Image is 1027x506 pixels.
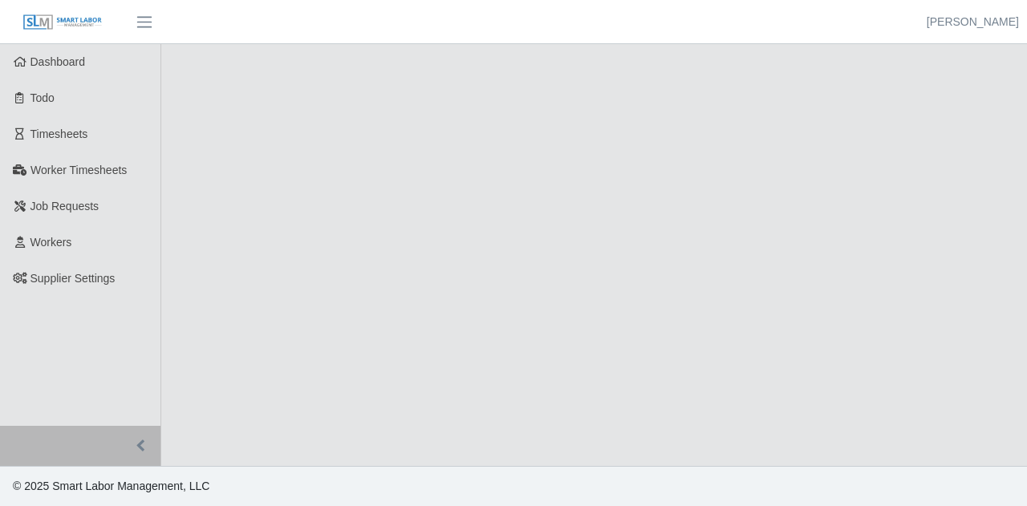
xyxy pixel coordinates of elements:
[30,236,72,249] span: Workers
[30,55,86,68] span: Dashboard
[13,480,209,492] span: © 2025 Smart Labor Management, LLC
[927,14,1019,30] a: [PERSON_NAME]
[30,91,55,104] span: Todo
[30,164,127,176] span: Worker Timesheets
[30,200,99,213] span: Job Requests
[22,14,103,31] img: SLM Logo
[30,272,116,285] span: Supplier Settings
[30,128,88,140] span: Timesheets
